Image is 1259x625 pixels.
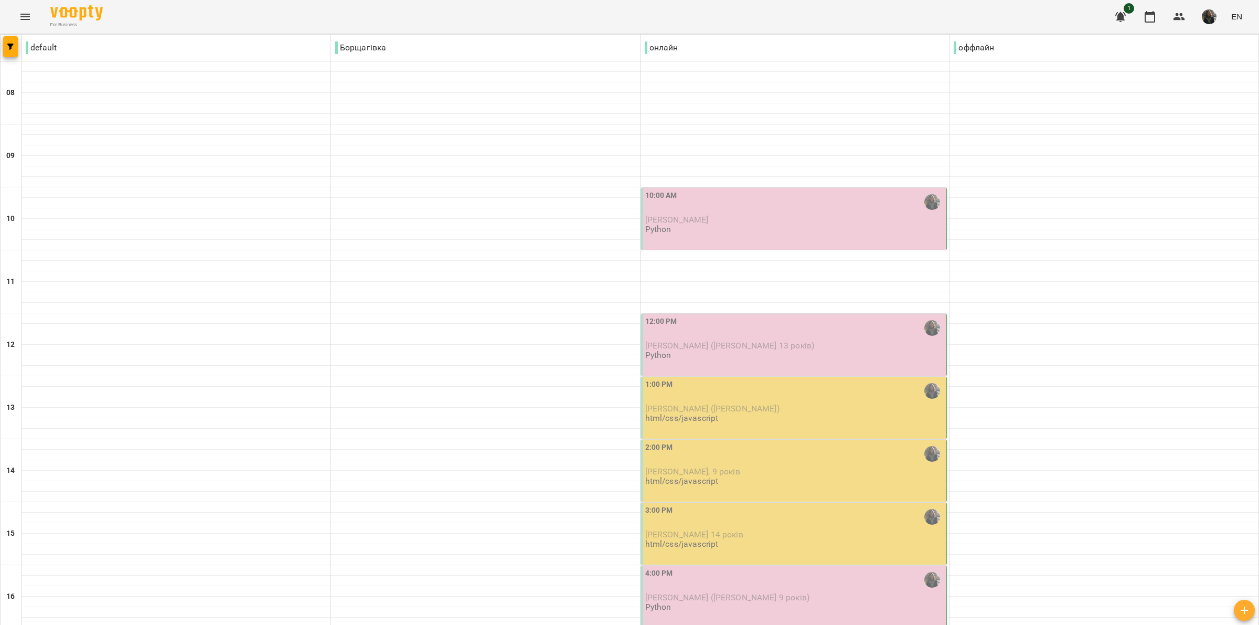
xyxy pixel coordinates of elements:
[6,402,15,414] h6: 13
[954,41,994,54] p: оффлайн
[645,215,709,225] span: [PERSON_NAME]
[645,592,809,602] span: [PERSON_NAME] ([PERSON_NAME] 9 років)
[6,213,15,225] h6: 10
[6,150,15,162] h6: 09
[1227,7,1246,26] button: EN
[645,341,815,351] span: [PERSON_NAME] ([PERSON_NAME] 13 років)
[6,465,15,476] h6: 14
[645,442,673,453] label: 2:00 PM
[645,41,678,54] p: онлайн
[645,351,671,359] p: Python
[645,476,719,485] p: html/css/javascript
[645,316,677,327] label: 12:00 PM
[924,446,940,462] img: Щербаков Максим
[645,404,780,414] span: [PERSON_NAME] ([PERSON_NAME])
[645,414,719,422] p: html/css/javascript
[26,41,57,54] p: default
[645,467,740,476] span: [PERSON_NAME], 9 років
[645,379,673,390] label: 1:00 PM
[6,276,15,288] h6: 11
[924,572,940,588] img: Щербаков Максим
[645,505,673,516] label: 3:00 PM
[645,529,743,539] span: [PERSON_NAME] 14 років
[1202,9,1217,24] img: 33f9a82ed513007d0552af73e02aac8a.jpg
[50,22,103,28] span: For Business
[924,383,940,399] img: Щербаков Максим
[645,539,719,548] p: html/css/javascript
[6,591,15,602] h6: 16
[6,87,15,99] h6: 08
[1124,3,1134,14] span: 1
[645,225,671,234] p: Python
[335,41,387,54] p: Борщагівка
[924,194,940,210] img: Щербаков Максим
[50,5,103,20] img: Voopty Logo
[645,568,673,579] label: 4:00 PM
[13,4,38,29] button: Menu
[645,602,671,611] p: Python
[6,528,15,539] h6: 15
[1231,11,1242,22] span: EN
[1234,600,1255,621] button: Add lesson
[645,190,677,202] label: 10:00 AM
[924,320,940,336] img: Щербаков Максим
[6,339,15,351] h6: 12
[924,509,940,525] img: Щербаков Максим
